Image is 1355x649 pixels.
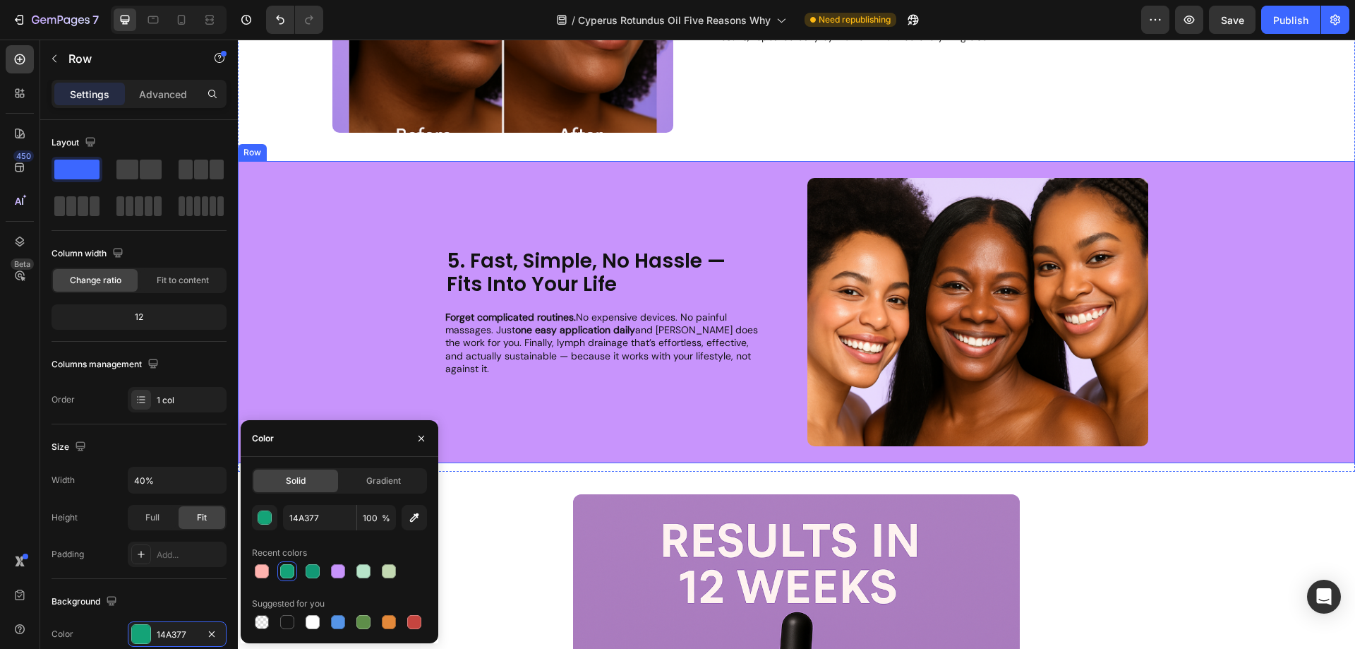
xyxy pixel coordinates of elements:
div: Columns management [52,355,162,374]
div: Size [52,438,89,457]
img: gempages_567712473558287269-5bc03e1e-2510-4e75-babe-8d3b43db4342.png [570,138,910,407]
div: Add... [157,549,223,561]
span: Fit [197,511,207,524]
span: Gradient [366,475,401,487]
input: Auto [128,468,226,493]
div: Color [52,628,73,641]
div: Publish [1273,13,1308,28]
span: / [572,13,575,28]
p: 7 [92,11,99,28]
div: Open Intercom Messenger [1307,580,1341,614]
p: Advanced [139,87,187,102]
div: Background [52,593,120,612]
div: Order [52,393,75,406]
span: Need republishing [819,13,891,26]
span: Change ratio [70,274,121,287]
iframe: Design area [238,40,1355,649]
p: Row [68,50,188,67]
div: Undo/Redo [266,6,323,34]
input: Eg: FFFFFF [283,505,356,530]
div: Layout [52,133,99,153]
button: Save [1209,6,1255,34]
div: Column width [52,244,126,263]
div: 12 [54,307,224,327]
span: Save [1221,14,1244,26]
p: Settings [70,87,109,102]
div: Beta [11,258,34,270]
span: Full [145,511,159,524]
button: Publish [1261,6,1320,34]
strong: one easy application daily [277,284,397,297]
div: 14A377 [157,629,198,641]
span: % [382,512,390,525]
div: Row [3,107,26,119]
button: 7 [6,6,105,34]
div: 1 col [157,394,223,407]
span: Solid [286,475,306,487]
span: Cyperus Rotundus Oil Five Reasons Why [578,13,771,28]
div: Recent colors [252,547,307,559]
div: 450 [13,150,34,162]
div: Suggested for you [252,597,325,610]
div: Height [52,511,78,524]
div: Color [252,432,274,445]
span: Fit to content [157,274,209,287]
div: Padding [52,548,84,561]
div: Width [52,474,75,487]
